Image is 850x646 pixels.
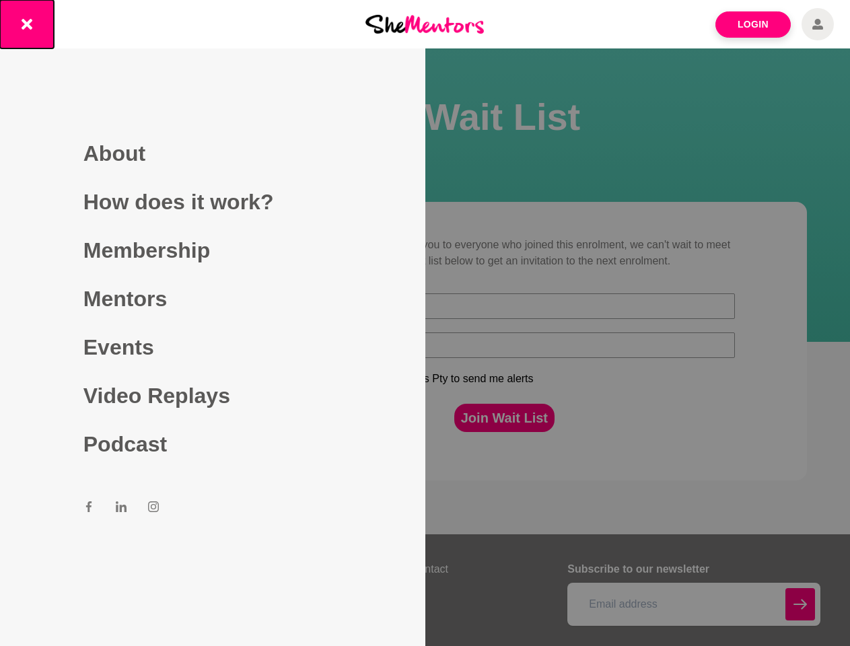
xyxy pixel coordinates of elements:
a: LinkedIn [116,501,127,517]
a: Mentors [83,275,342,323]
a: Instagram [148,501,159,517]
a: Video Replays [83,371,342,420]
a: About [83,129,342,178]
a: Login [715,11,791,38]
a: How does it work? [83,178,342,226]
a: Events [83,323,342,371]
a: Membership [83,226,342,275]
img: She Mentors Logo [365,15,484,33]
a: Podcast [83,420,342,468]
a: Facebook [83,501,94,517]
